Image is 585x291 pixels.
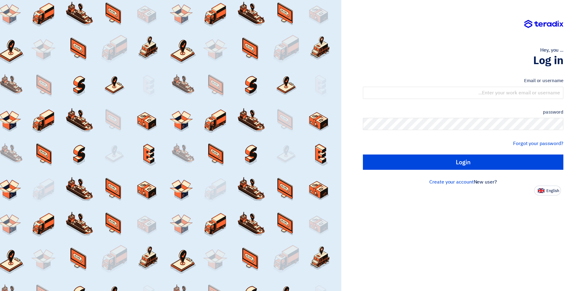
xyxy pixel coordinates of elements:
[534,186,561,195] button: English
[533,52,563,69] font: Log in
[363,155,563,170] input: Login
[524,20,563,28] img: Teradix logo
[363,87,563,99] input: Enter your work email or username...
[513,140,563,147] a: Forgot your password?
[543,109,563,115] font: password
[540,46,563,54] font: Hey, you ...
[546,188,559,194] font: English
[538,188,544,193] img: en-US.png
[429,178,473,186] a: Create your account
[524,77,563,84] font: Email or username
[474,178,497,186] font: New user?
